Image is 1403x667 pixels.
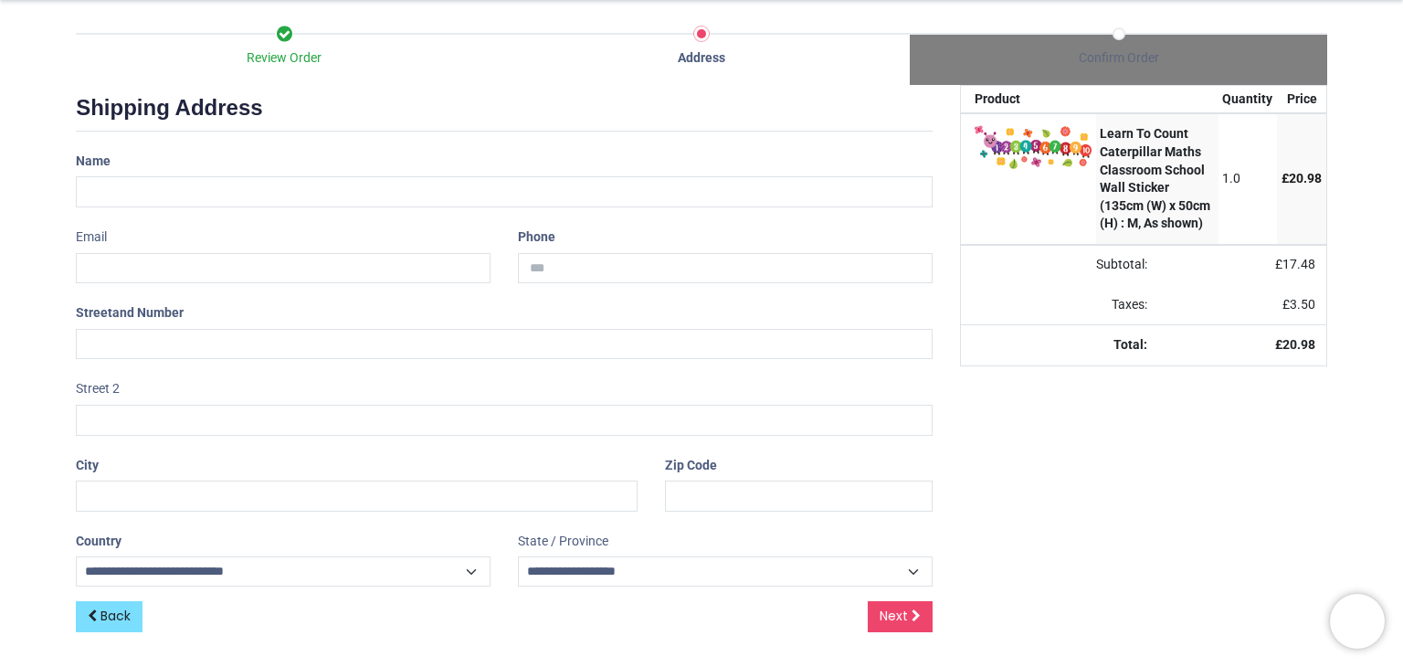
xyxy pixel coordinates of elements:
strong: Learn To Count Caterpillar Maths Classroom School Wall Sticker (135cm (W) x 50cm (H) : M, As shown) [1100,126,1210,230]
div: Address [493,49,911,68]
label: Street [76,298,184,329]
img: jfNFTgAAAAZJREFUAwBOrj9C3kM+igAAAABJRU5ErkJggg== [975,125,1092,168]
span: and Number [112,305,184,320]
label: Name [76,146,111,177]
strong: Total: [1113,337,1147,352]
td: Taxes: [961,285,1158,325]
span: Next [880,607,908,625]
div: Review Order [76,49,493,68]
label: Zip Code [665,450,717,482]
div: 1.0 [1222,170,1272,188]
label: Email [76,222,107,253]
span: £ [1282,297,1315,312]
span: Back [100,607,131,625]
label: Phone [518,222,555,253]
label: State / Province [518,526,608,557]
iframe: Brevo live chat [1330,594,1385,649]
td: Subtotal: [961,245,1158,285]
strong: £ [1275,337,1315,352]
label: Street 2 [76,374,120,405]
div: Confirm Order [910,49,1327,68]
label: Country [76,526,121,557]
a: Next [868,601,933,632]
span: 20.98 [1289,171,1322,185]
th: Product [961,86,1096,113]
label: City [76,450,99,482]
span: 20.98 [1282,337,1315,352]
span: £ [1282,171,1322,185]
th: Quantity [1218,86,1278,113]
h2: Shipping Address [76,92,933,132]
span: 3.50 [1290,297,1315,312]
span: £ [1275,257,1315,271]
span: 17.48 [1282,257,1315,271]
th: Price [1277,86,1326,113]
a: Back [76,601,142,632]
